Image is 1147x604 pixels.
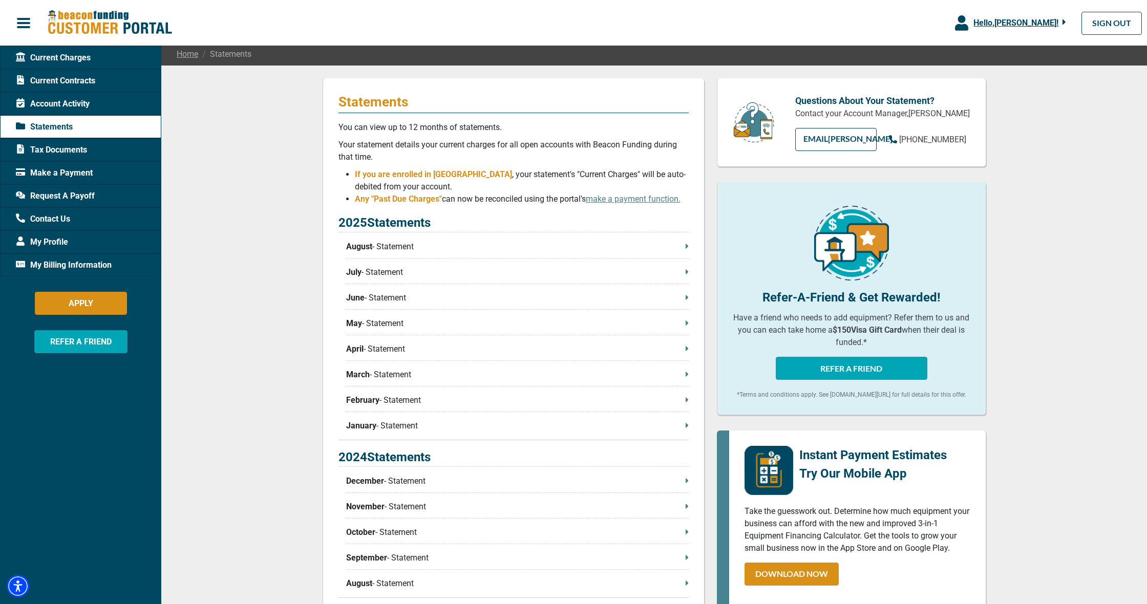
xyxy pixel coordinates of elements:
span: Hello, [PERSON_NAME] ! [973,18,1058,28]
span: Account Activity [16,98,90,110]
p: - Statement [346,343,689,355]
span: Contact Us [16,213,70,225]
p: 2024 Statements [338,448,689,467]
span: My Profile [16,236,68,248]
p: Contact your Account Manager, [PERSON_NAME] [795,107,970,120]
p: - Statement [346,577,689,590]
span: Any "Past Due Charges" [355,194,442,204]
a: Home [177,48,198,60]
span: My Billing Information [16,259,112,271]
p: Your statement details your current charges for all open accounts with Beacon Funding during that... [338,139,689,163]
p: - Statement [346,394,689,406]
span: July [346,266,362,278]
img: mobile-app-logo.png [745,446,793,495]
a: EMAIL[PERSON_NAME] [795,128,877,151]
button: REFER A FRIEND [34,330,128,353]
p: - Statement [346,526,689,538]
span: Statements [198,48,251,60]
p: - Statement [346,552,689,564]
span: Current Contracts [16,75,95,87]
span: If you are enrolled in [GEOGRAPHIC_DATA] [355,169,512,179]
span: December [346,475,384,487]
span: Statements [16,121,73,133]
p: You can view up to 12 months of statements. [338,121,689,134]
p: - Statement [346,501,689,513]
a: SIGN OUT [1081,12,1142,35]
p: Take the guesswork out. Determine how much equipment your business can afford with the new and im... [745,505,970,554]
p: Try Our Mobile App [799,464,947,483]
p: - Statement [346,292,689,304]
p: Have a friend who needs to add equipment? Refer them to us and you can each take home a when thei... [733,312,970,349]
span: January [346,420,376,432]
button: APPLY [35,292,127,315]
span: February [346,394,379,406]
p: Statements [338,94,689,110]
span: August [346,577,372,590]
span: Tax Documents [16,144,87,156]
p: - Statement [346,475,689,487]
p: - Statement [346,420,689,432]
a: make a payment function. [586,194,681,204]
img: customer-service.png [731,101,777,144]
p: 2025 Statements [338,213,689,232]
p: - Statement [346,317,689,330]
p: Refer-A-Friend & Get Rewarded! [733,288,970,307]
span: October [346,526,375,538]
p: - Statement [346,241,689,253]
span: May [346,317,362,330]
span: Request A Payoff [16,190,95,202]
span: November [346,501,385,513]
span: March [346,369,370,381]
span: Make a Payment [16,167,93,179]
span: [PHONE_NUMBER] [899,135,966,144]
p: - Statement [346,369,689,381]
span: April [346,343,364,355]
span: August [346,241,372,253]
span: September [346,552,387,564]
p: Questions About Your Statement? [795,94,970,107]
div: Accessibility Menu [7,575,29,597]
span: Current Charges [16,52,91,64]
a: DOWNLOAD NOW [745,563,839,586]
button: REFER A FRIEND [776,357,927,380]
a: [PHONE_NUMBER] [889,134,966,146]
img: refer-a-friend-icon.png [814,206,889,281]
span: can now be reconciled using the portal's [442,194,681,204]
span: , your statement's "Current Charges" will be auto-debited from your account. [355,169,686,191]
span: June [346,292,365,304]
b: $150 Visa Gift Card [833,325,902,335]
img: Beacon Funding Customer Portal Logo [47,10,172,36]
p: *Terms and conditions apply. See [DOMAIN_NAME][URL] for full details for this offer. [733,390,970,399]
p: - Statement [346,266,689,278]
p: Instant Payment Estimates [799,446,947,464]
